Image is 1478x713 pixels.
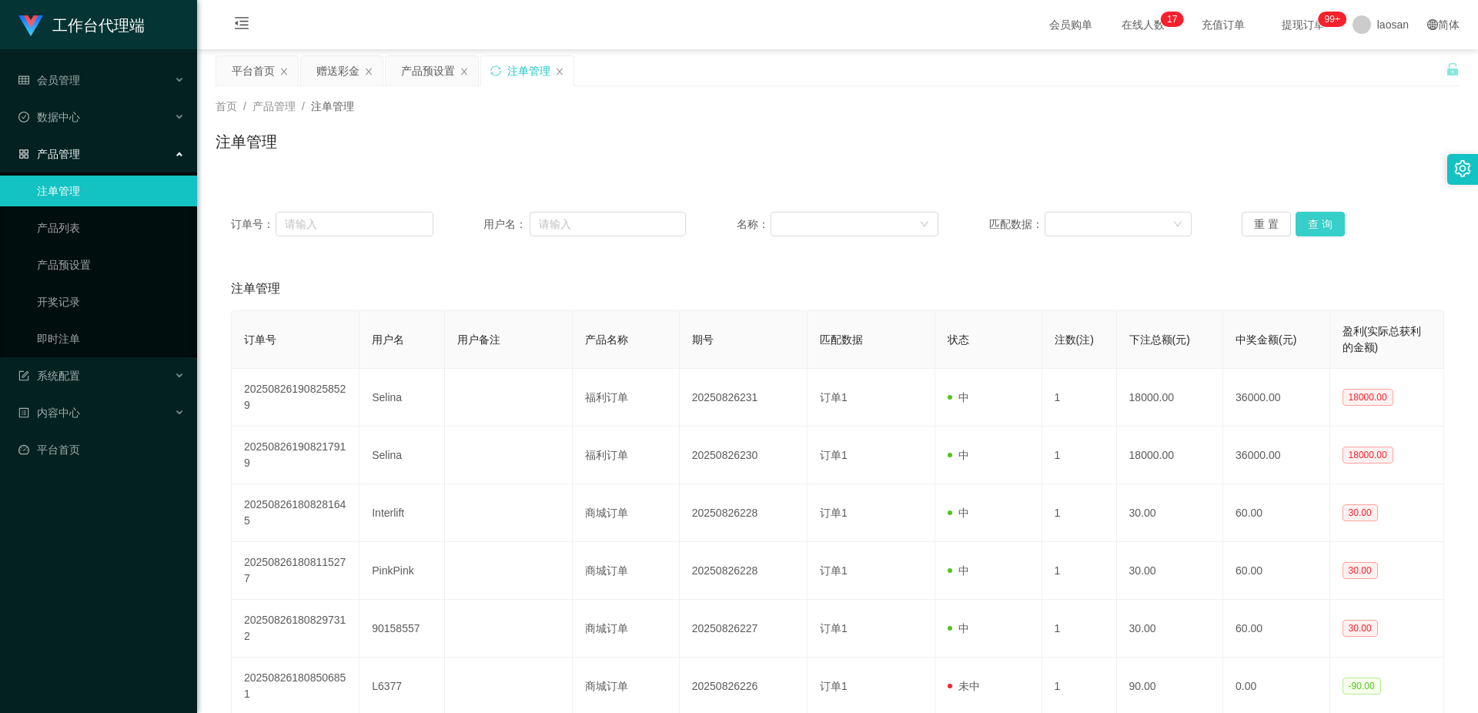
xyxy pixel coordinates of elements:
[1042,427,1117,484] td: 1
[573,484,680,542] td: 商城订单
[1343,325,1422,353] span: 盈利(实际总获利的金额)
[311,100,354,112] span: 注单管理
[18,370,80,382] span: 系统配置
[948,391,969,403] span: 中
[316,56,359,85] div: 赠送彩金
[1343,447,1393,464] span: 18000.00
[232,427,359,484] td: 202508261908217919
[1274,19,1333,30] span: 提现订单
[555,67,564,76] i: 图标: close
[1117,484,1224,542] td: 30.00
[820,622,848,634] span: 订单1
[585,333,628,346] span: 产品名称
[1242,212,1291,236] button: 重 置
[216,100,237,112] span: 首页
[507,56,550,85] div: 注单管理
[37,323,185,354] a: 即时注单
[460,67,469,76] i: 图标: close
[1042,369,1117,427] td: 1
[243,100,246,112] span: /
[1172,12,1178,27] p: 7
[244,333,276,346] span: 订单号
[1223,369,1330,427] td: 36000.00
[359,484,445,542] td: Interlift
[948,622,969,634] span: 中
[1117,427,1224,484] td: 18000.00
[18,434,185,465] a: 图标: dashboard平台首页
[573,369,680,427] td: 福利订单
[401,56,455,85] div: 产品预设置
[232,542,359,600] td: 202508261808115277
[1167,12,1172,27] p: 1
[1117,369,1224,427] td: 18000.00
[18,18,145,31] a: 工作台代理端
[216,130,277,153] h1: 注单管理
[692,333,714,346] span: 期号
[1296,212,1345,236] button: 查 询
[737,216,771,233] span: 名称：
[680,427,808,484] td: 20250826230
[573,600,680,658] td: 商城订单
[18,75,29,85] i: 图标: table
[483,216,530,233] span: 用户名：
[231,216,276,233] span: 订单号：
[1223,600,1330,658] td: 60.00
[680,542,808,600] td: 20250826228
[18,149,29,159] i: 图标: appstore-o
[276,212,433,236] input: 请输入
[18,74,80,86] span: 会员管理
[1161,12,1183,27] sup: 17
[18,407,29,418] i: 图标: profile
[232,56,275,85] div: 平台首页
[232,369,359,427] td: 202508261908258529
[1117,542,1224,600] td: 30.00
[530,212,686,236] input: 请输入
[1427,19,1438,30] i: 图标: global
[820,391,848,403] span: 订单1
[1223,427,1330,484] td: 36000.00
[1194,19,1252,30] span: 充值订单
[573,542,680,600] td: 商城订单
[372,333,404,346] span: 用户名
[52,1,145,50] h1: 工作台代理端
[18,111,80,123] span: 数据中心
[1223,484,1330,542] td: 60.00
[359,542,445,600] td: PinkPink
[948,564,969,577] span: 中
[37,249,185,280] a: 产品预设置
[18,370,29,381] i: 图标: form
[1446,62,1460,76] i: 图标: unlock
[1343,562,1378,579] span: 30.00
[1042,484,1117,542] td: 1
[948,333,969,346] span: 状态
[1114,19,1172,30] span: 在线人数
[359,600,445,658] td: 90158557
[18,407,80,419] span: 内容中心
[216,1,268,50] i: 图标: menu-fold
[680,600,808,658] td: 20250826227
[490,65,501,76] i: 图标: sync
[1343,504,1378,521] span: 30.00
[364,67,373,76] i: 图标: close
[37,176,185,206] a: 注单管理
[920,219,929,230] i: 图标: down
[680,369,808,427] td: 20250826231
[302,100,305,112] span: /
[820,564,848,577] span: 订单1
[359,427,445,484] td: Selina
[232,484,359,542] td: 202508261808281645
[18,112,29,122] i: 图标: check-circle-o
[1343,620,1378,637] span: 30.00
[1173,219,1182,230] i: 图标: down
[1454,160,1471,177] i: 图标: setting
[18,148,80,160] span: 产品管理
[820,680,848,692] span: 订单1
[1319,12,1346,27] sup: 974
[1117,600,1224,658] td: 30.00
[1055,333,1094,346] span: 注数(注)
[37,213,185,243] a: 产品列表
[948,507,969,519] span: 中
[1223,542,1330,600] td: 60.00
[457,333,500,346] span: 用户备注
[820,507,848,519] span: 订单1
